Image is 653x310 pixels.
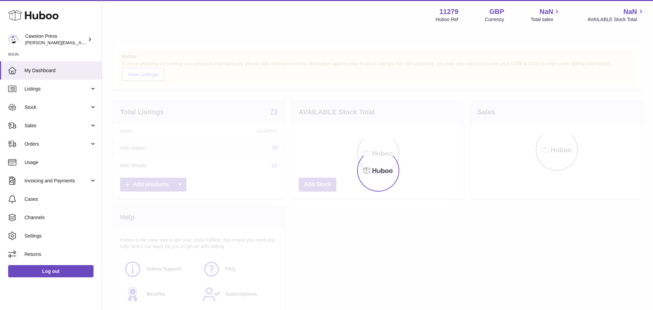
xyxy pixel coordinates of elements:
[485,16,504,23] div: Currency
[489,7,504,16] strong: GBP
[8,265,94,277] a: Log out
[439,7,458,16] strong: 11279
[25,33,86,46] div: Cawston Press
[24,67,97,74] span: My Dashboard
[587,16,645,23] span: AVAILABLE Stock Total
[24,141,89,147] span: Orders
[24,178,89,184] span: Invoicing and Payments
[8,34,18,45] img: thomas.carson@cawstonpress.com
[24,196,97,202] span: Cases
[531,7,561,23] a: NaN Total sales
[24,214,97,221] span: Channels
[24,159,97,166] span: Usage
[587,7,645,23] a: NaN AVAILABLE Stock Total
[436,16,458,23] div: Huboo Ref
[25,40,173,45] span: [PERSON_NAME][EMAIL_ADDRESS][PERSON_NAME][DOMAIN_NAME]
[531,16,561,23] span: Total sales
[539,7,553,16] span: NaN
[24,123,89,129] span: Sales
[623,7,637,16] span: NaN
[24,251,97,258] span: Returns
[24,233,97,239] span: Settings
[24,86,89,92] span: Listings
[24,104,89,111] span: Stock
